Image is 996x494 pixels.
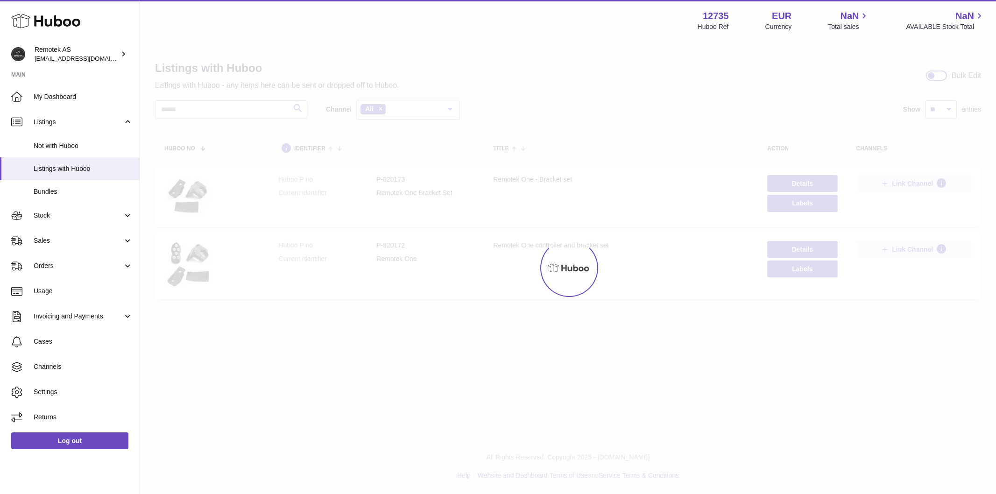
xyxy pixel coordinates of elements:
span: Listings [34,118,123,127]
strong: EUR [772,10,791,22]
span: NaN [840,10,859,22]
span: Settings [34,388,133,396]
span: Channels [34,362,133,371]
span: Total sales [828,22,869,31]
span: [EMAIL_ADDRESS][DOMAIN_NAME] [35,55,137,62]
span: Listings with Huboo [34,164,133,173]
span: Sales [34,236,123,245]
span: Usage [34,287,133,296]
span: AVAILABLE Stock Total [906,22,985,31]
a: NaN AVAILABLE Stock Total [906,10,985,31]
span: Stock [34,211,123,220]
a: Log out [11,432,128,449]
span: Returns [34,413,133,422]
span: Bundles [34,187,133,196]
span: Invoicing and Payments [34,312,123,321]
a: NaN Total sales [828,10,869,31]
span: Not with Huboo [34,141,133,150]
div: Huboo Ref [698,22,729,31]
span: Orders [34,261,123,270]
img: internalAdmin-12735@internal.huboo.com [11,47,25,61]
div: Currency [765,22,792,31]
span: NaN [955,10,974,22]
div: Remotek AS [35,45,119,63]
strong: 12735 [703,10,729,22]
span: Cases [34,337,133,346]
span: My Dashboard [34,92,133,101]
